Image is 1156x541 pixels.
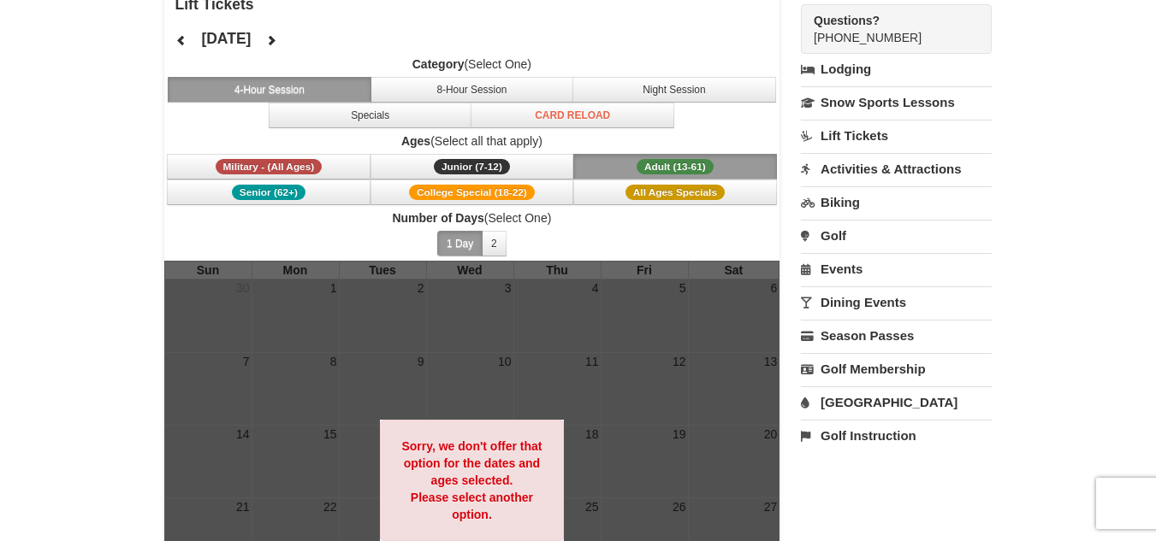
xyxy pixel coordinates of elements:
span: All Ages Specials [625,185,725,200]
a: Biking [801,186,992,218]
a: Activities & Attractions [801,153,992,185]
label: (Select One) [164,56,780,73]
button: 1 Day [437,231,483,256]
button: Military - (All Ages) [167,154,371,179]
a: Lodging [801,54,992,85]
label: (Select One) [164,209,780,226]
button: 8-Hour Session [371,77,574,103]
button: Specials [269,103,472,128]
a: Golf Membership [801,353,992,385]
button: Card Reload [471,103,674,128]
span: College Special (18-22) [409,185,535,200]
h4: [DATE] [201,30,251,47]
a: Dining Events [801,286,992,318]
span: Senior (62+) [232,185,305,200]
button: Night Session [572,77,776,103]
a: Golf [801,220,992,251]
button: College Special (18-22) [371,179,574,205]
a: Lift Tickets [801,120,992,151]
button: All Ages Specials [573,179,777,205]
strong: Ages [401,134,430,148]
span: Junior (7-12) [434,159,510,174]
button: Senior (62+) [167,179,371,205]
strong: Questions? [814,14,880,27]
button: 4-Hour Session [168,77,371,103]
span: [PHONE_NUMBER] [814,12,961,44]
button: Junior (7-12) [371,154,574,179]
strong: Sorry, we don't offer that option for the dates and ages selected. Please select another option. [401,439,542,521]
span: Adult (13-61) [637,159,714,174]
a: Season Passes [801,320,992,351]
a: Snow Sports Lessons [801,86,992,118]
a: Golf Instruction [801,420,992,451]
strong: Number of Days [392,211,483,225]
strong: Category [412,57,465,71]
span: Military - (All Ages) [216,159,323,174]
a: [GEOGRAPHIC_DATA] [801,386,992,418]
button: Adult (13-61) [573,154,777,179]
label: (Select all that apply) [164,132,780,150]
a: Events [801,253,992,285]
button: 2 [482,231,507,256]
